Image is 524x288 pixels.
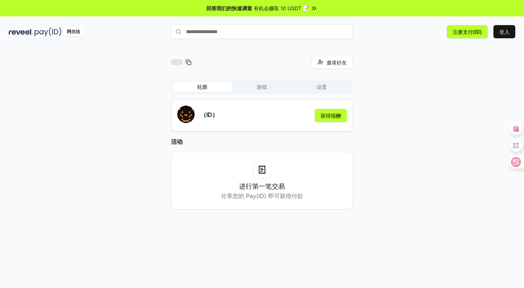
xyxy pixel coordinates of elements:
font: 注册支付(ID) [453,29,482,35]
font: 轮廓 [197,84,207,90]
font: 进行第一笔交易 [239,182,285,190]
img: 揭示黑暗 [9,27,33,36]
font: 回答我们的快速调查 [206,5,252,11]
button: 获得报酬 [315,109,347,122]
font: 有机会赚取 10 USDT 📝 [254,5,309,11]
font: 登入 [499,29,509,35]
font: 邀请好友 [326,59,347,66]
font: （ID） [201,111,218,118]
font: 路线 [257,84,267,90]
button: 邀请好友 [311,56,353,69]
button: 注册支付(ID) [447,25,488,38]
font: 获得报酬 [321,113,341,119]
img: 付款编号 [35,27,61,36]
font: 分享您的 Pay(ID) 即可获得付款 [221,192,303,200]
font: 活动 [171,138,183,145]
button: 登入 [493,25,515,38]
font: 阿尔法 [67,29,80,34]
font: 设置 [317,84,327,90]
